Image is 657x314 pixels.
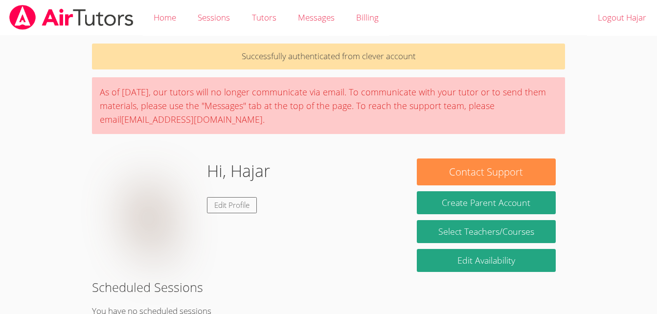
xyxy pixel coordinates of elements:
[92,77,565,134] div: As of [DATE], our tutors will no longer communicate via email. To communicate with your tutor or ...
[207,197,257,213] a: Edit Profile
[92,278,565,296] h2: Scheduled Sessions
[417,220,556,243] a: Select Teachers/Courses
[298,12,335,23] span: Messages
[101,158,199,256] img: default.png
[8,5,135,30] img: airtutors_banner-c4298cdbf04f3fff15de1276eac7730deb9818008684d7c2e4769d2f7ddbe033.png
[92,44,565,69] p: Successfully authenticated from clever account
[417,158,556,185] button: Contact Support
[207,158,270,183] h1: Hi, Hajar
[417,191,556,214] button: Create Parent Account
[417,249,556,272] a: Edit Availability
